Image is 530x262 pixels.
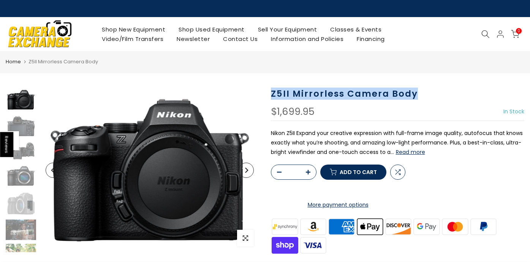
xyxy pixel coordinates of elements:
a: Information and Policies [264,34,350,44]
a: Home [6,58,21,66]
img: master [441,217,469,236]
a: Newsletter [170,34,217,44]
img: Z5II Mirrorless Camera Body Digital Cameras - Digital Mirrorless Cameras Nikon NIK1680 [6,141,36,160]
div: $1,699.95 [271,107,315,117]
span: Z5II Mirrorless Camera Body [28,58,98,65]
button: Previous [46,163,61,178]
span: Add to cart [340,169,377,175]
a: Shop Used Equipment [172,25,252,34]
span: In Stock [503,108,524,115]
p: Nikon Z5II Expand your creative expression with full-frame image quality, autofocus that knows ex... [271,129,525,157]
a: Sell Your Equipment [251,25,324,34]
img: Z5II Mirrorless Camera Body Digital Cameras - Digital Mirrorless Cameras Nikon NIK1680 [6,191,36,216]
button: Next [239,163,254,178]
img: amazon payments [299,217,327,236]
a: Financing [350,34,392,44]
a: More payment options [271,200,405,210]
img: Z5II Mirrorless Camera Body Digital Cameras - Digital Mirrorless Cameras Nikon NIK1680 [40,88,259,252]
a: Shop New Equipment [95,25,172,34]
img: google pay [413,217,441,236]
img: apple pay [356,217,384,236]
img: shopify pay [271,236,299,254]
img: visa [299,236,327,254]
span: 0 [516,28,522,34]
a: Video/Film Transfers [95,34,170,44]
img: american express [327,217,356,236]
img: Z5II Mirrorless Camera Body Digital Cameras - Digital Mirrorless Cameras Nikon NIK1680 [6,88,36,111]
a: 0 [511,30,519,38]
a: Contact Us [217,34,264,44]
img: Z5II Mirrorless Camera Body Digital Cameras - Digital Mirrorless Cameras Nikon NIK1680 [6,220,36,240]
img: synchrony [271,217,299,236]
img: paypal [469,217,498,236]
h1: Z5II Mirrorless Camera Body [271,88,525,99]
button: Add to cart [320,165,386,180]
img: discover [384,217,413,236]
img: Z5II Mirrorless Camera Body Digital Cameras - Digital Mirrorless Cameras Nikon NIK1680 [6,165,36,187]
button: Read more [396,149,425,155]
img: Z5II Mirrorless Camera Body Digital Cameras - Digital Mirrorless Cameras Nikon NIK1680 [6,115,36,138]
a: Classes & Events [324,25,388,34]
